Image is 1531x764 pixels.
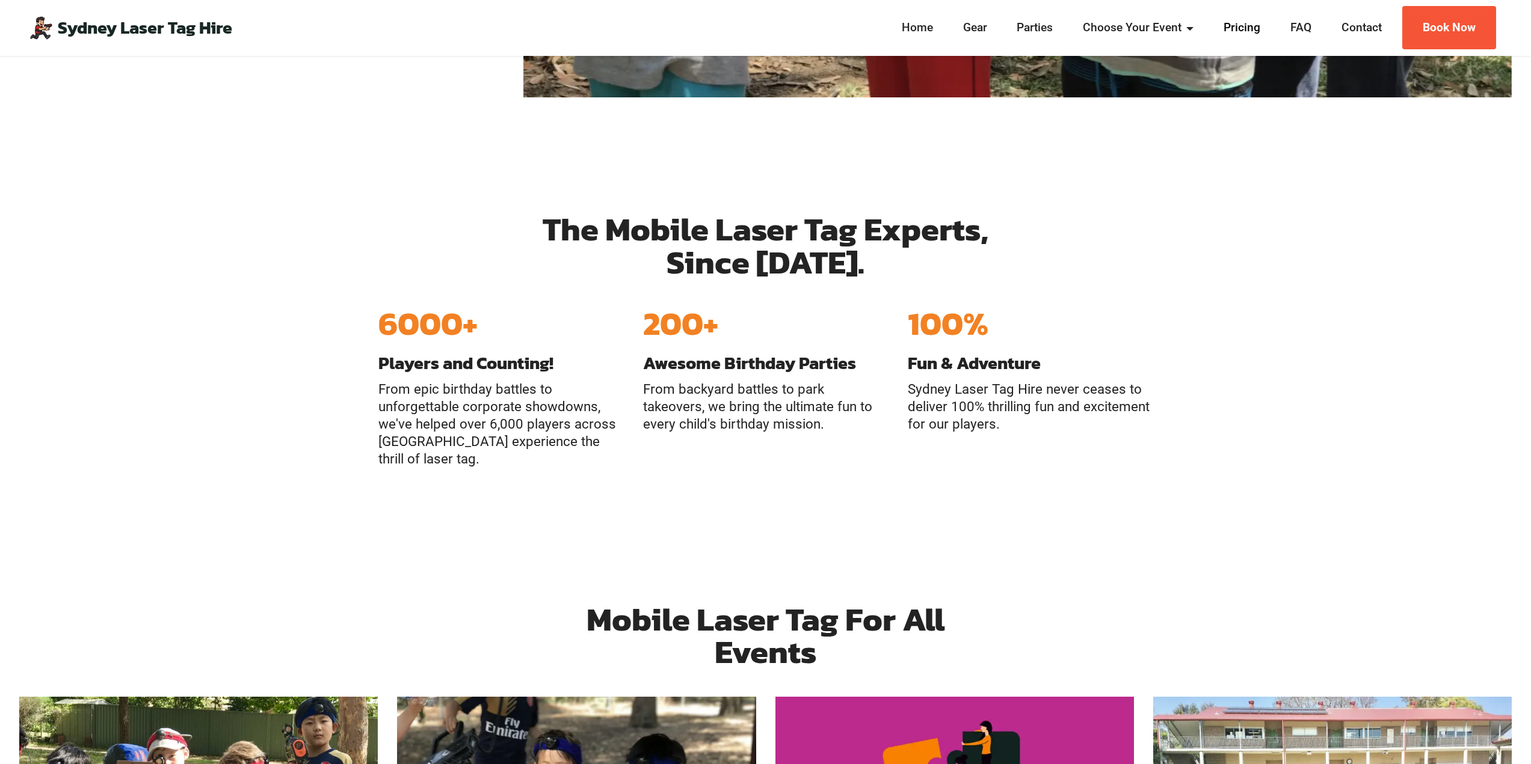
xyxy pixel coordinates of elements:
a: FAQ [1287,19,1315,37]
strong: 100% [908,299,988,347]
a: Gear [960,19,991,37]
a: Home [898,19,937,37]
a: Sydney Laser Tag Hire [58,19,232,37]
a: Book Now [1402,6,1496,50]
strong: Awesome Birthday Parties [643,350,856,376]
img: Mobile Laser Tag Parties Sydney [29,16,53,40]
strong: Mobile Laser Tag For All Events [587,594,944,676]
strong: Players and Counting! [378,350,553,376]
strong: The Mobile Laser Tag Experts, Since [DATE]. [543,204,988,286]
a: Contact [1338,19,1385,37]
p: Sydney Laser Tag Hire never ceases to deliver 100% thrilling fun and excitement for our players. [908,380,1153,433]
a: Choose Your Event [1080,19,1198,37]
a: Pricing [1220,19,1264,37]
strong: 200+ [643,299,718,347]
a: Parties [1014,19,1057,37]
strong: 6000+ [378,299,478,347]
p: From backyard battles to park takeovers, we bring the ultimate fun to every child's birthday miss... [643,380,889,433]
p: From epic birthday battles to unforgettable corporate showdowns, we've helped over 6,000 players ... [378,380,624,468]
strong: Fun & Adventure [908,350,1041,376]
